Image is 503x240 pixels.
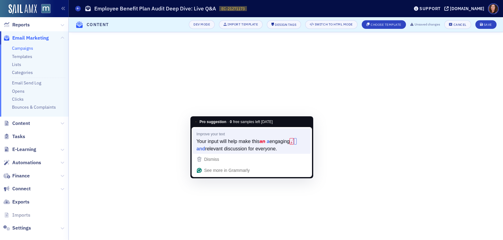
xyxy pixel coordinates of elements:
[41,4,51,14] img: SailAMX
[3,199,29,205] a: Exports
[12,225,31,231] span: Settings
[12,70,33,75] a: Categories
[450,6,484,11] div: [DOMAIN_NAME]
[37,4,51,14] a: View Homepage
[454,23,466,26] div: Cancel
[3,21,30,28] a: Reports
[475,20,497,29] button: Save
[362,20,406,29] button: Choose Template
[419,6,441,11] div: Support
[3,225,31,231] a: Settings
[444,20,471,29] button: Cancel
[3,172,30,179] a: Finance
[12,88,25,94] a: Opens
[315,23,353,26] div: Switch to HTML Mode
[444,6,486,11] button: [DOMAIN_NAME]
[488,3,499,14] span: Profile
[3,133,25,140] a: Tasks
[484,23,492,26] div: Save
[12,45,33,51] a: Campaigns
[189,20,215,29] button: Dev Mode
[219,20,263,29] button: Import Template
[12,21,30,28] span: Reports
[12,146,36,153] span: E-Learning
[69,32,503,240] iframe: To enrich screen reader interactions, please activate Accessibility in Grammarly extension settings
[87,21,109,28] h4: Content
[12,212,30,219] span: Imports
[305,20,357,29] button: Switch to HTML Mode
[12,35,49,41] span: Email Marketing
[3,159,41,166] a: Automations
[3,146,36,153] a: E-Learning
[12,96,24,102] a: Clicks
[12,185,31,192] span: Connect
[3,185,31,192] a: Connect
[12,80,41,86] a: Email Send Log
[371,23,401,26] div: Choose Template
[12,62,21,67] a: Lists
[94,5,216,12] h1: Employee Benefit Plan Audit Deep Dive: Live Q&A
[12,120,30,127] span: Content
[275,23,296,26] div: Design Tags
[221,6,245,11] span: EC-21271173
[12,104,56,110] a: Bounces & Complaints
[228,23,258,26] div: Import Template
[12,133,25,140] span: Tasks
[9,4,37,14] img: SailAMX
[3,35,49,41] a: Email Marketing
[3,212,30,219] a: Imports
[12,54,32,59] a: Templates
[415,22,440,27] span: Unsaved changes
[12,172,30,179] span: Finance
[12,159,41,166] span: Automations
[12,199,29,205] span: Exports
[267,20,301,29] button: Design Tags
[3,120,30,127] a: Content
